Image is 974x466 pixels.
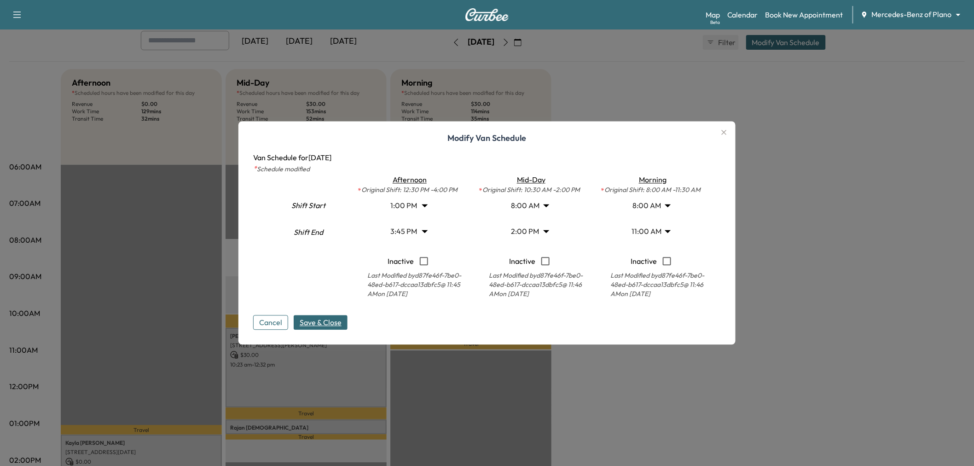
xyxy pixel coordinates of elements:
a: Calendar [727,9,758,20]
div: 8:00 AM [623,193,678,219]
div: Morning [592,175,710,186]
p: Inactive [388,252,414,271]
a: MapBeta [706,9,720,20]
img: Curbee Logo [465,8,509,21]
button: Cancel [253,315,288,330]
div: 3:45 PM [380,219,435,245]
span: Mercedes-Benz of Plano [872,9,952,20]
div: Beta [710,19,720,26]
p: Inactive [631,252,657,271]
button: Save & Close [294,315,348,330]
p: Last Modified by d87fe46f-7be0-48ed-b617-dccaa13dbfc5 @ 11:46 AM on [DATE] [470,271,588,299]
p: Van Schedule for [DATE] [253,152,721,163]
div: Shift End [275,223,342,251]
p: Schedule modified [253,163,721,175]
div: Shift Start [275,194,342,221]
span: Save & Close [300,317,342,328]
div: 11:00 AM [623,219,678,245]
p: Last Modified by d87fe46f-7be0-48ed-b617-dccaa13dbfc5 @ 11:45 AM on [DATE] [349,271,467,299]
p: Inactive [510,252,536,271]
div: Afternoon [349,175,467,186]
h1: Modify Van Schedule [253,132,721,152]
div: 2:00 PM [502,219,557,245]
a: Book New Appointment [765,9,843,20]
div: Mid-Day [470,175,588,186]
div: 1:00 PM [380,193,435,219]
div: 8:00 AM [502,193,557,219]
p: Last Modified by d87fe46f-7be0-48ed-b617-dccaa13dbfc5 @ 11:46 AM on [DATE] [592,271,710,299]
